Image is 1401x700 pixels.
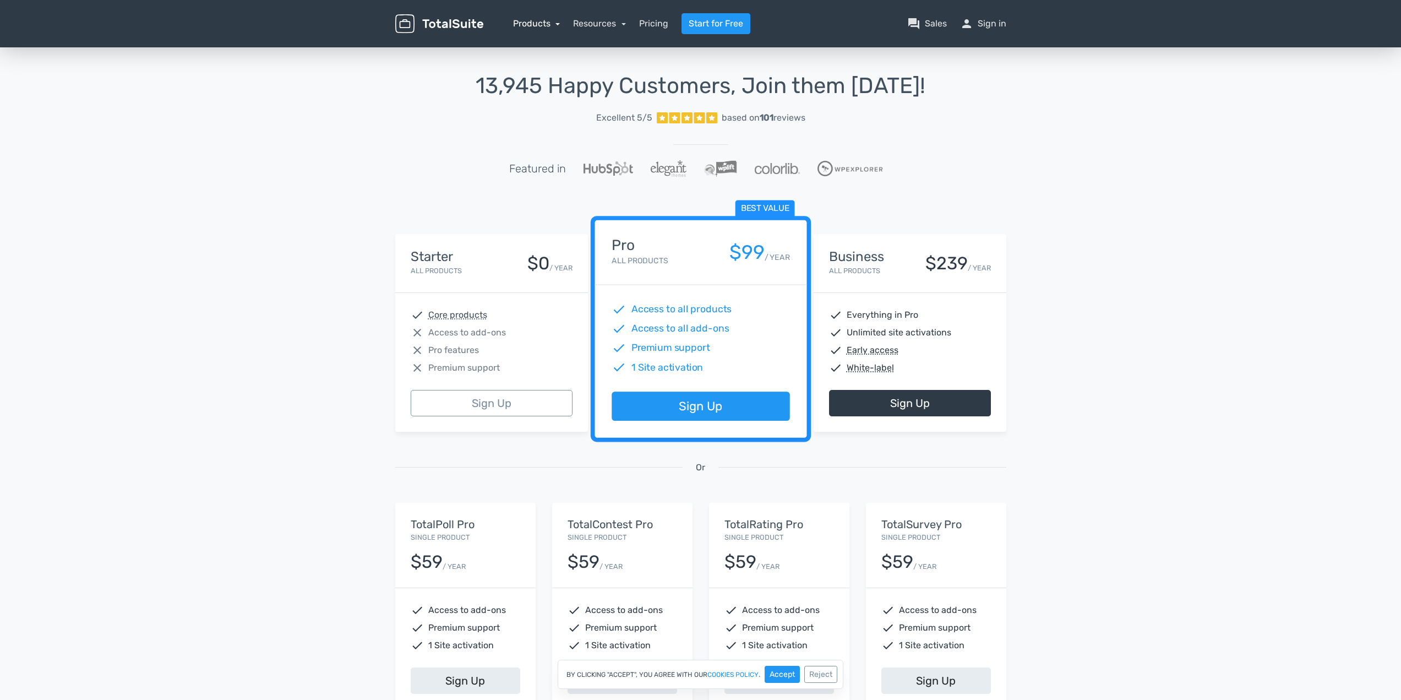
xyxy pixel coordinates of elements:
small: Single Product [881,533,940,541]
span: Premium support [742,621,814,634]
a: personSign in [960,17,1006,30]
a: Sign Up [612,392,789,421]
span: check [411,639,424,652]
span: 1 Site activation [899,639,964,652]
span: question_answer [907,17,920,30]
div: based on reviews [722,111,805,124]
a: Sign Up [411,390,573,416]
span: Access to add-ons [428,604,506,617]
small: Single Product [411,533,470,541]
button: Accept [765,666,800,683]
a: question_answerSales [907,17,947,30]
h5: TotalSurvey Pro [881,518,991,530]
div: By clicking "Accept", you agree with our . [558,660,843,689]
span: Pro features [428,344,479,357]
span: check [612,302,626,317]
img: Colorlib [755,163,800,174]
div: $59 [724,552,756,572]
img: WPLift [704,160,737,177]
span: Access to add-ons [428,326,506,339]
img: WPExplorer [817,161,883,176]
span: Premium support [585,621,657,634]
a: cookies policy [707,671,759,678]
span: Access to add-ons [899,604,977,617]
span: check [568,604,581,617]
span: check [724,621,738,634]
span: check [568,621,581,634]
h4: Pro [612,237,668,253]
span: check [881,621,895,634]
div: $0 [527,254,549,273]
span: close [411,361,424,375]
span: check [881,639,895,652]
span: check [724,604,738,617]
div: $99 [729,242,764,263]
span: Access to add-ons [585,604,663,617]
div: $59 [568,552,599,572]
span: check [724,639,738,652]
span: Premium support [631,341,710,355]
span: person [960,17,973,30]
small: / YEAR [968,263,991,273]
div: $59 [411,552,443,572]
span: check [881,604,895,617]
h5: Featured in [509,162,566,175]
small: / YEAR [599,561,623,572]
span: Or [696,461,705,474]
span: check [612,341,626,355]
a: Sign Up [829,390,991,416]
span: check [829,308,842,322]
span: check [829,326,842,339]
img: ElegantThemes [651,160,686,177]
span: 1 Site activation [585,639,651,652]
span: check [612,360,626,375]
span: check [612,322,626,336]
h4: Starter [411,249,462,264]
span: Access to all products [631,302,732,317]
span: 1 Site activation [742,639,808,652]
a: Excellent 5/5 based on101reviews [395,107,1006,129]
small: All Products [829,267,880,275]
small: / YEAR [764,252,789,263]
a: Products [513,18,560,29]
strong: 101 [760,112,773,123]
span: Premium support [428,621,500,634]
small: All Products [612,256,668,265]
span: Best value [735,200,794,218]
h5: TotalContest Pro [568,518,677,530]
span: check [829,344,842,357]
abbr: Core products [428,308,487,322]
span: 1 Site activation [428,639,494,652]
small: Single Product [568,533,626,541]
h4: Business [829,249,884,264]
small: / YEAR [549,263,573,273]
a: Start for Free [682,13,750,34]
h5: TotalRating Pro [724,518,834,530]
span: check [829,361,842,375]
img: Hubspot [584,161,633,176]
span: close [411,326,424,339]
span: Access to add-ons [742,604,820,617]
h5: TotalPoll Pro [411,518,520,530]
abbr: Early access [847,344,898,357]
span: Premium support [899,621,971,634]
small: / YEAR [913,561,936,572]
span: check [568,639,581,652]
div: $239 [925,254,968,273]
h1: 13,945 Happy Customers, Join them [DATE]! [395,74,1006,98]
div: $59 [881,552,913,572]
a: Pricing [639,17,668,30]
abbr: White-label [847,361,894,375]
span: close [411,344,424,357]
small: / YEAR [443,561,466,572]
small: All Products [411,267,462,275]
span: Premium support [428,361,500,375]
span: check [411,604,424,617]
span: Excellent 5/5 [596,111,652,124]
span: check [411,621,424,634]
span: check [411,308,424,322]
span: Everything in Pro [847,308,918,322]
small: / YEAR [756,561,779,572]
span: Access to all add-ons [631,322,729,336]
small: Single Product [724,533,783,541]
